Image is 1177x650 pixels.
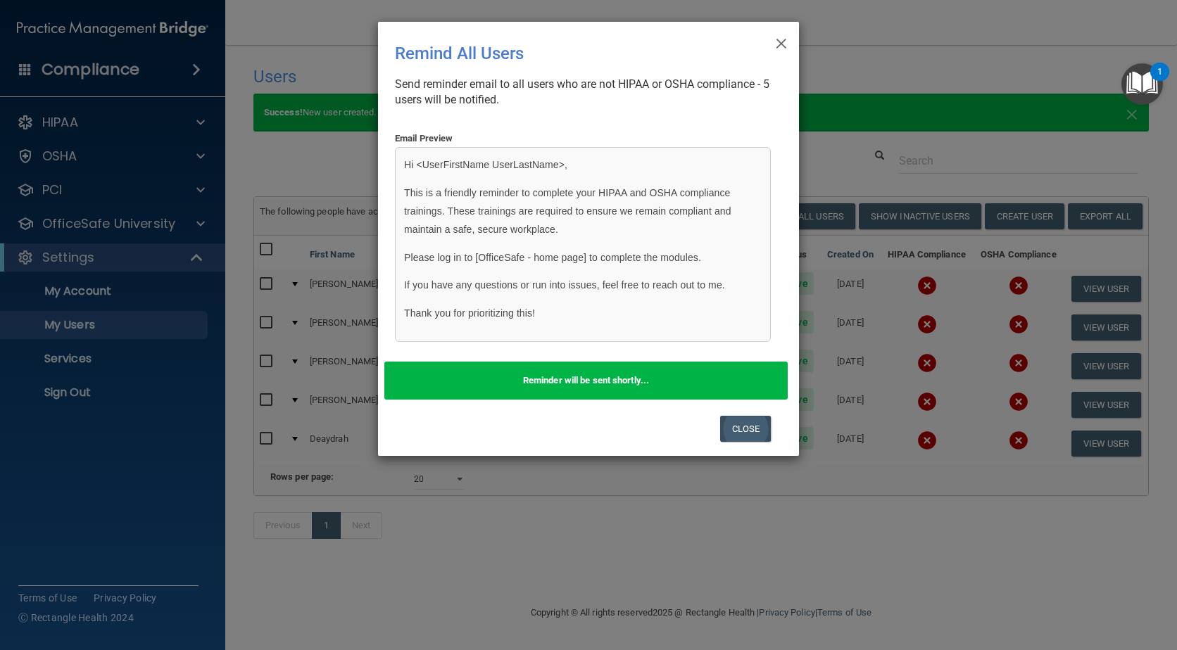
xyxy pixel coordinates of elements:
[404,305,762,323] p: Thank you for prioritizing this!
[404,249,762,267] p: Please log in to [OfficeSafe - home page] to complete the modules.
[1121,63,1163,105] button: Open Resource Center, 1 new notification
[395,33,724,74] div: Remind All Users
[523,375,649,385] strong: Reminder will be sent shortly...
[395,133,453,144] strong: Email Preview
[775,27,788,56] span: ×
[404,276,762,295] p: If you have any questions or run into issues, feel free to reach out to me.
[720,416,772,442] button: Close
[404,156,762,174] p: Hi <UserFirstName UserLastName>,
[404,184,762,239] p: This is a friendly reminder to complete your HIPAA and OSHA compliance trainings. These trainings...
[1157,72,1162,90] div: 1
[395,77,771,108] div: Send reminder email to all users who are not HIPAA or OSHA compliance - 5 users will be notified.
